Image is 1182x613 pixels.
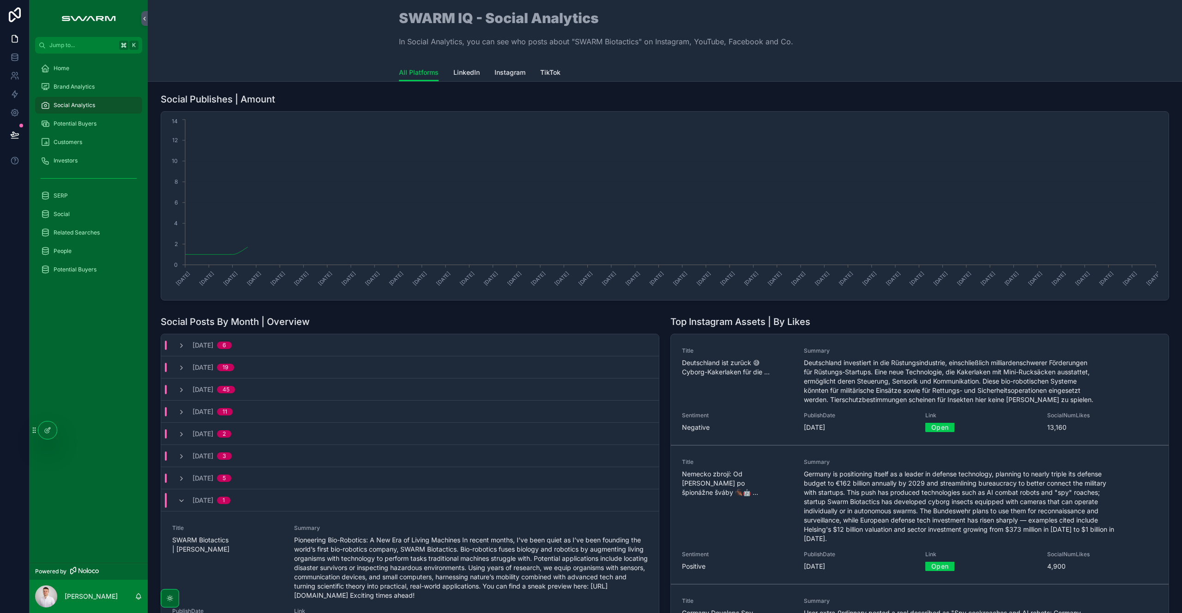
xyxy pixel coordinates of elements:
[54,192,68,199] span: SERP
[172,118,178,125] tspan: 14
[193,474,213,483] span: [DATE]
[885,270,901,287] text: [DATE]
[175,199,178,206] tspan: 6
[35,60,142,77] a: Home
[1145,270,1162,287] text: [DATE]
[540,64,561,83] a: TikTok
[54,83,95,90] span: Brand Analytics
[1047,412,1158,419] span: SocialNumLikes
[317,270,333,287] text: [DATE]
[682,358,793,377] span: Deutschland ist zurück 😅 Cyborg-Kakerlaken für die ...
[1050,270,1067,287] text: [DATE]
[682,423,793,432] span: Negative
[1003,270,1020,287] text: [DATE]
[399,11,793,25] h1: SWARM IQ - Social Analytics
[743,270,760,287] text: [DATE]
[223,342,226,349] div: 6
[399,64,439,82] a: All Platforms
[174,220,178,227] tspan: 4
[175,240,178,247] tspan: 2
[861,270,878,287] text: [DATE]
[49,42,115,49] span: Jump to...
[435,270,452,287] text: [DATE]
[269,270,286,287] text: [DATE]
[193,429,213,439] span: [DATE]
[804,562,915,571] span: [DATE]
[804,412,915,419] span: PublishDate
[54,210,70,218] span: Social
[979,270,996,287] text: [DATE]
[35,187,142,204] a: SERP
[172,535,283,554] span: SWARM Biotactics | [PERSON_NAME]
[175,270,191,287] text: [DATE]
[57,11,120,26] img: App logo
[35,78,142,95] a: Brand Analytics
[54,65,69,72] span: Home
[1047,423,1158,432] span: 13,160
[925,420,954,434] a: Open
[719,270,736,287] text: [DATE]
[411,270,428,287] text: [DATE]
[670,315,810,328] h1: Top Instagram Assets | By Likes
[648,270,665,287] text: [DATE]
[340,270,357,287] text: [DATE]
[1122,270,1138,287] text: [DATE]
[695,270,712,287] text: [DATE]
[495,64,525,83] a: Instagram
[804,458,1117,466] span: Summary
[193,451,213,461] span: [DATE]
[167,117,1163,294] div: chart
[932,270,949,287] text: [DATE]
[35,115,142,132] a: Potential Buyers
[175,178,178,185] tspan: 8
[193,496,213,505] span: [DATE]
[577,270,594,287] text: [DATE]
[671,445,1169,584] a: TitleNemecko zbrojí: Od [PERSON_NAME] po špionážne šváby 🪳🤖 ...SummaryGermany is positioning itse...
[223,452,226,460] div: 3
[804,469,1117,543] span: Germany is positioning itself as a leader in defense technology, planning to nearly triple its de...
[814,270,831,287] text: [DATE]
[766,270,783,287] text: [DATE]
[172,157,178,164] tspan: 10
[682,551,793,558] span: Sentiment
[193,363,213,372] span: [DATE]
[223,364,229,371] div: 19
[172,137,178,144] tspan: 12
[540,68,561,77] span: TikTok
[682,597,793,605] span: Title
[54,229,100,236] span: Related Searches
[682,347,793,355] span: Title
[399,68,439,77] span: All Platforms
[388,270,404,287] text: [DATE]
[1074,270,1091,287] text: [DATE]
[223,497,225,504] div: 1
[172,524,283,532] span: Title
[294,524,648,532] span: Summary
[453,64,480,83] a: LinkedIn
[453,68,480,77] span: LinkedIn
[54,120,96,127] span: Potential Buyers
[35,152,142,169] a: Investors
[399,36,793,47] p: In Social Analytics, you can see who posts about "SWARM Biotactics" on Instagram, YouTube, Facebo...
[530,270,546,287] text: [DATE]
[54,247,72,255] span: People
[1047,562,1158,571] span: 4,900
[925,559,954,573] a: Open
[804,423,915,432] span: [DATE]
[554,270,570,287] text: [DATE]
[671,334,1169,445] a: TitleDeutschland ist zurück 😅 Cyborg-Kakerlaken für die ...SummaryDeutschland investiert in die R...
[682,412,793,419] span: Sentiment
[35,206,142,222] a: Social
[804,551,915,558] span: PublishDate
[804,347,1117,355] span: Summary
[459,270,476,287] text: [DATE]
[54,266,96,273] span: Potential Buyers
[838,270,854,287] text: [DATE]
[193,341,213,350] span: [DATE]
[30,563,148,580] a: Powered by
[293,270,310,287] text: [DATE]
[223,386,229,393] div: 45
[54,138,82,146] span: Customers
[65,592,118,601] p: [PERSON_NAME]
[1027,270,1043,287] text: [DATE]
